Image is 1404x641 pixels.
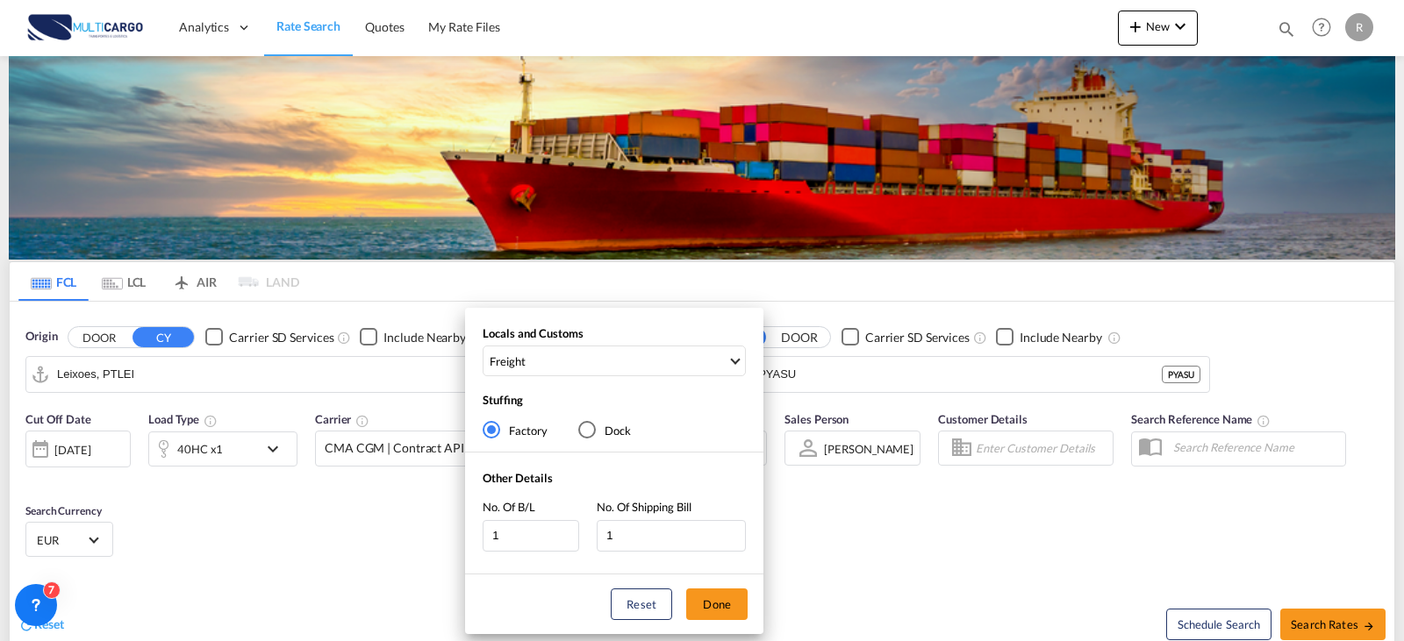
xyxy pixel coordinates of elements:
md-radio-button: Factory [483,421,548,438]
div: Freight [490,353,526,369]
button: Done [686,588,748,620]
md-select: Select Locals and Customs: Freight [483,345,746,376]
button: Reset [611,588,672,620]
input: No. Of Shipping Bill [597,520,746,552]
span: Other Details [483,471,553,485]
input: No. Of B/L [483,520,579,552]
span: Stuffing [483,393,523,407]
span: No. Of Shipping Bill [597,500,691,514]
span: No. Of B/L [483,500,535,514]
span: Locals and Customs [483,326,584,340]
md-radio-button: Dock [578,421,631,438]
